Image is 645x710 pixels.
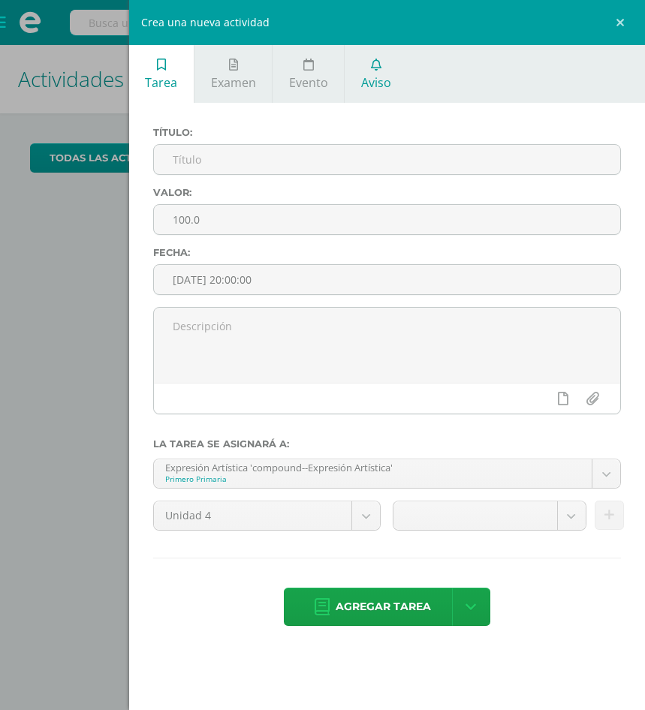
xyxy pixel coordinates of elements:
span: Aviso [361,74,391,91]
div: Primero Primaria [165,474,580,484]
label: Título: [153,127,621,138]
input: Puntos máximos [154,205,620,234]
label: La tarea se asignará a: [153,438,621,450]
a: Aviso [345,45,407,103]
span: Examen [211,74,256,91]
span: Unidad 4 [165,501,341,530]
span: Tarea [145,74,177,91]
a: Examen [194,45,272,103]
div: Expresión Artística 'compound--Expresión Artística' [165,459,580,474]
label: Fecha: [153,247,621,258]
input: Fecha de entrega [154,265,620,294]
a: Expresión Artística 'compound--Expresión Artística'Primero Primaria [154,459,620,488]
a: Tarea [129,45,194,103]
label: Valor: [153,187,621,198]
span: Evento [289,74,328,91]
span: Agregar tarea [336,588,431,625]
a: Evento [273,45,344,103]
a: Unidad 4 [154,501,381,530]
input: Título [154,145,620,174]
